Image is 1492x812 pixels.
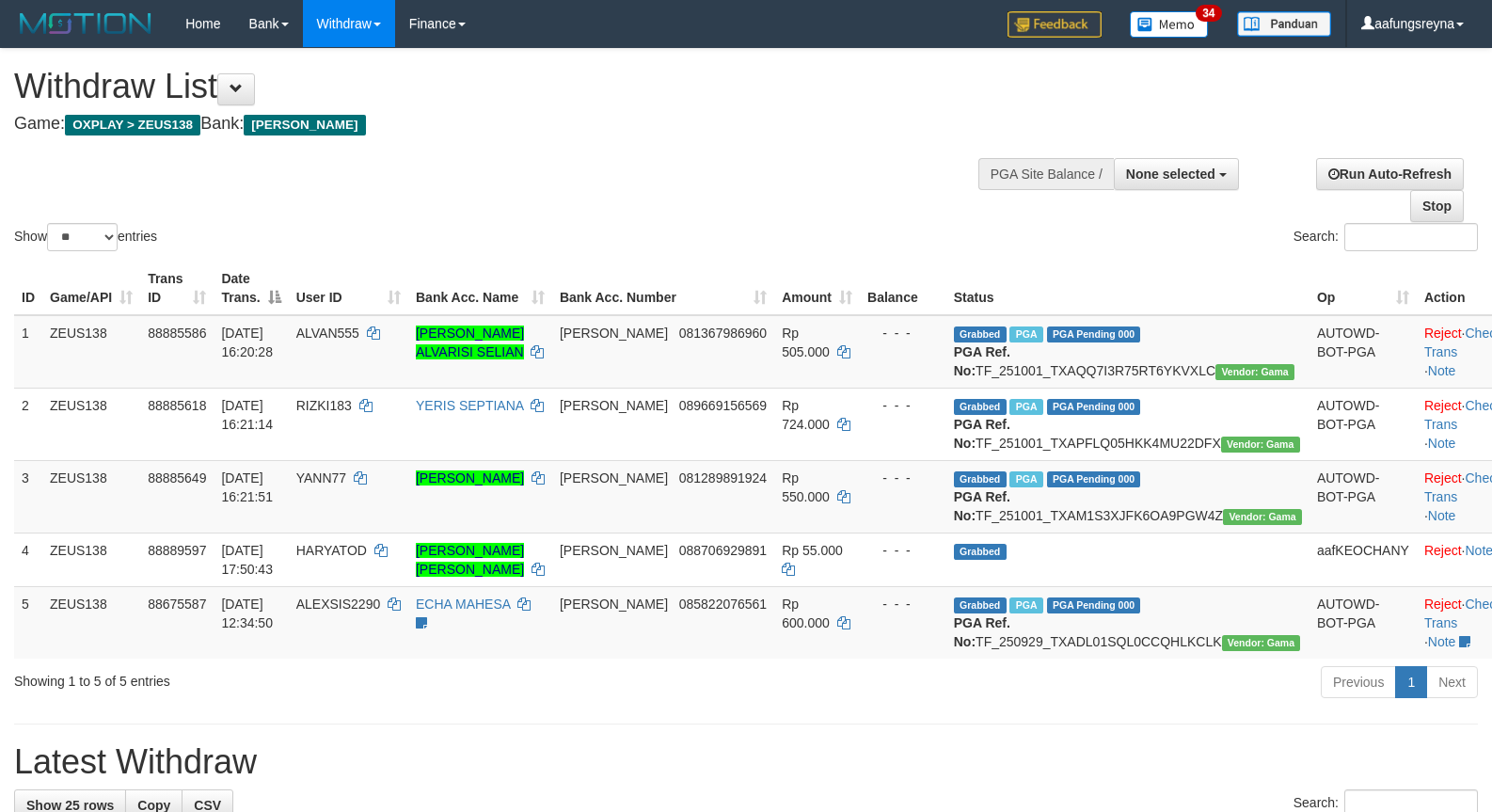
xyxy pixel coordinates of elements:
th: ID [14,262,42,315]
div: - - - [867,595,939,613]
span: YANN77 [296,470,346,486]
span: [PERSON_NAME] [244,115,365,135]
span: PGA Pending [1047,399,1141,415]
b: PGA Ref. No: [954,615,1010,649]
span: [PERSON_NAME] [560,543,668,558]
img: MOTION_logo.png [14,9,157,38]
td: ZEUS138 [42,315,140,389]
span: Rp 724.000 [782,398,830,432]
a: [PERSON_NAME] [416,470,524,486]
a: YERIS SEPTIANA [416,398,523,413]
span: Copy 081289891924 to clipboard [679,470,767,486]
a: 1 [1395,666,1427,698]
span: PGA Pending [1047,326,1141,342]
a: Reject [1424,470,1462,486]
th: Balance [860,262,946,315]
span: ALVAN555 [296,326,359,341]
a: Next [1426,666,1478,698]
select: Showentries [47,223,118,251]
span: Vendor URL: https://trx31.1velocity.biz [1215,364,1294,380]
td: AUTOWD-BOT-PGA [1309,460,1417,533]
a: Stop [1410,190,1464,222]
b: PGA Ref. No: [954,344,1010,378]
span: [DATE] 17:50:43 [221,543,273,577]
span: Grabbed [954,597,1007,613]
span: Vendor URL: https://trx31.1velocity.biz [1222,635,1301,651]
div: - - - [867,541,939,560]
a: ECHA MAHESA [416,597,510,612]
span: RIZKI183 [296,398,352,413]
span: 88675587 [148,597,206,612]
span: PGA Pending [1047,471,1141,487]
th: User ID: activate to sort column ascending [289,262,408,315]
a: Reject [1424,543,1462,558]
span: Copy 089669156569 to clipboard [679,398,767,413]
span: [PERSON_NAME] [560,597,668,612]
td: ZEUS138 [42,533,140,586]
td: TF_251001_TXAQQ7I3R75RT6YKVXLC [946,315,1309,389]
th: Status [946,262,1309,315]
b: PGA Ref. No: [954,417,1010,451]
th: Date Trans.: activate to sort column descending [214,262,288,315]
td: AUTOWD-BOT-PGA [1309,586,1417,659]
span: Rp 550.000 [782,470,830,504]
span: [DATE] 16:21:14 [221,398,273,432]
span: 88885618 [148,398,206,413]
span: [PERSON_NAME] [560,398,668,413]
td: 2 [14,388,42,460]
span: Grabbed [954,326,1007,342]
th: Bank Acc. Number: activate to sort column ascending [552,262,774,315]
span: [DATE] 16:21:51 [221,470,273,504]
td: AUTOWD-BOT-PGA [1309,388,1417,460]
td: 1 [14,315,42,389]
span: Vendor URL: https://trx31.1velocity.biz [1221,437,1300,453]
img: Button%20Memo.svg [1130,11,1209,38]
td: ZEUS138 [42,388,140,460]
td: ZEUS138 [42,460,140,533]
td: aafKEOCHANY [1309,533,1417,586]
span: [DATE] 12:34:50 [221,597,273,630]
div: - - - [867,469,939,487]
div: PGA Site Balance / [978,158,1114,190]
span: Copy 081367986960 to clipboard [679,326,767,341]
a: Previous [1321,666,1396,698]
td: TF_251001_TXAM1S3XJFK6OA9PGW4Z [946,460,1309,533]
label: Show entries [14,223,157,251]
a: Reject [1424,398,1462,413]
span: Grabbed [954,471,1007,487]
span: Copy 088706929891 to clipboard [679,543,767,558]
td: TF_250929_TXADL01SQL0CCQHLKCLK [946,586,1309,659]
a: Note [1428,634,1456,649]
span: Vendor URL: https://trx31.1velocity.biz [1223,509,1302,525]
span: ALEXSIS2290 [296,597,381,612]
a: Note [1428,436,1456,451]
a: Note [1428,508,1456,523]
span: Rp 55.000 [782,543,843,558]
span: 88889597 [148,543,206,558]
td: 5 [14,586,42,659]
span: OXPLAY > ZEUS138 [65,115,200,135]
a: Reject [1424,597,1462,612]
span: Rp 505.000 [782,326,830,359]
th: Game/API: activate to sort column ascending [42,262,140,315]
th: Bank Acc. Name: activate to sort column ascending [408,262,552,315]
span: Grabbed [954,399,1007,415]
a: Run Auto-Refresh [1316,158,1464,190]
h4: Game: Bank: [14,115,976,134]
td: 4 [14,533,42,586]
img: panduan.png [1237,11,1331,37]
a: [PERSON_NAME] [PERSON_NAME] [416,543,524,577]
a: [PERSON_NAME] ALVARISI SELIAN [416,326,524,359]
td: 3 [14,460,42,533]
span: Marked by aafpengsreynich [1009,597,1042,613]
span: Grabbed [954,544,1007,560]
a: Reject [1424,326,1462,341]
span: Copy 085822076561 to clipboard [679,597,767,612]
img: Feedback.jpg [1008,11,1102,38]
span: Marked by aafanarl [1009,399,1042,415]
h1: Withdraw List [14,68,976,105]
b: PGA Ref. No: [954,489,1010,523]
span: [DATE] 16:20:28 [221,326,273,359]
h1: Latest Withdraw [14,743,1478,781]
span: 88885649 [148,470,206,486]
